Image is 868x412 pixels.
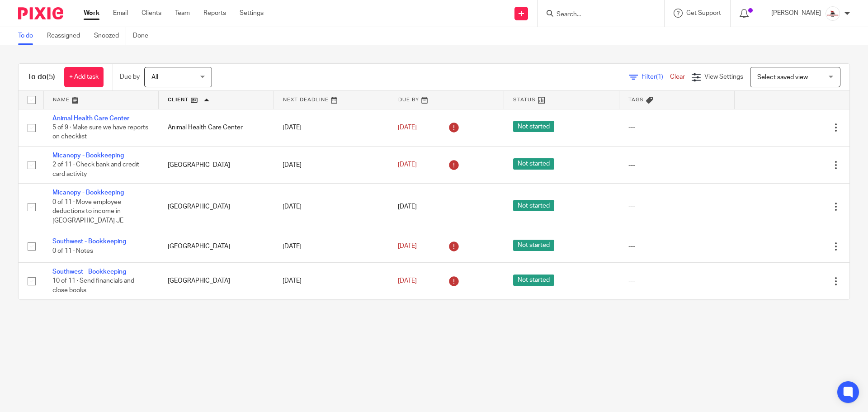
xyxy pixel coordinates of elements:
[513,240,554,251] span: Not started
[274,262,389,299] td: [DATE]
[628,202,726,211] div: ---
[159,262,274,299] td: [GEOGRAPHIC_DATA]
[120,72,140,81] p: Due by
[159,109,274,146] td: Animal Health Care Center
[18,7,63,19] img: Pixie
[686,10,721,16] span: Get Support
[52,115,129,122] a: Animal Health Care Center
[203,9,226,18] a: Reports
[133,27,155,45] a: Done
[240,9,264,18] a: Settings
[52,278,134,294] span: 10 of 11 · Send financials and close books
[52,124,148,140] span: 5 of 9 · Make sure we have reports on checklist
[398,162,417,168] span: [DATE]
[52,162,139,178] span: 2 of 11 · Check bank and credit card activity
[757,74,808,81] span: Select saved view
[398,204,417,210] span: [DATE]
[64,67,104,87] a: + Add task
[513,275,554,286] span: Not started
[28,72,55,82] h1: To do
[642,74,670,80] span: Filter
[84,9,99,18] a: Work
[274,146,389,183] td: [DATE]
[398,243,417,250] span: [DATE]
[704,74,743,80] span: View Settings
[47,73,55,81] span: (5)
[656,74,663,80] span: (1)
[513,158,554,170] span: Not started
[398,124,417,131] span: [DATE]
[274,109,389,146] td: [DATE]
[52,238,126,245] a: Southwest - Bookkeeping
[628,161,726,170] div: ---
[556,11,637,19] input: Search
[628,123,726,132] div: ---
[52,152,124,159] a: Micanopy - Bookkeeping
[274,230,389,262] td: [DATE]
[670,74,685,80] a: Clear
[513,200,554,211] span: Not started
[94,27,126,45] a: Snoozed
[52,189,124,196] a: Micanopy - Bookkeeping
[628,276,726,285] div: ---
[52,199,123,224] span: 0 of 11 · Move employee deductions to income in [GEOGRAPHIC_DATA] JE
[47,27,87,45] a: Reassigned
[159,230,274,262] td: [GEOGRAPHIC_DATA]
[159,146,274,183] td: [GEOGRAPHIC_DATA]
[142,9,161,18] a: Clients
[398,278,417,284] span: [DATE]
[151,74,158,81] span: All
[159,184,274,230] td: [GEOGRAPHIC_DATA]
[52,269,126,275] a: Southwest - Bookkeeping
[771,9,821,18] p: [PERSON_NAME]
[628,97,644,102] span: Tags
[513,121,554,132] span: Not started
[18,27,40,45] a: To do
[628,242,726,251] div: ---
[52,248,93,254] span: 0 of 11 · Notes
[113,9,128,18] a: Email
[274,184,389,230] td: [DATE]
[175,9,190,18] a: Team
[826,6,840,21] img: EtsyProfilePhoto.jpg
